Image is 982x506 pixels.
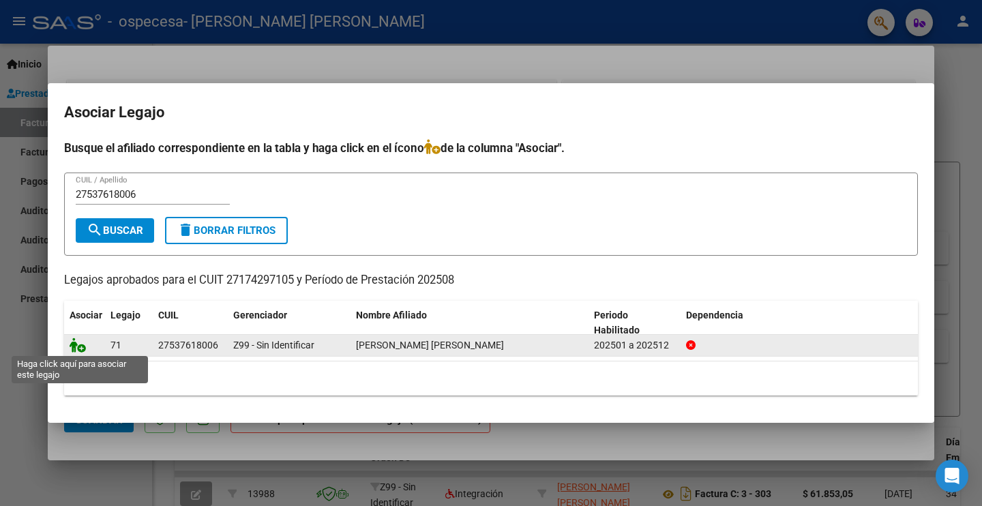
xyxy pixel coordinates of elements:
[76,218,154,243] button: Buscar
[177,224,276,237] span: Borrar Filtros
[177,222,194,238] mat-icon: delete
[681,301,919,346] datatable-header-cell: Dependencia
[110,340,121,351] span: 71
[64,361,918,396] div: 1 registros
[158,310,179,321] span: CUIL
[594,310,640,336] span: Periodo Habilitado
[686,310,743,321] span: Dependencia
[165,217,288,244] button: Borrar Filtros
[153,301,228,346] datatable-header-cell: CUIL
[87,224,143,237] span: Buscar
[105,301,153,346] datatable-header-cell: Legajo
[356,340,504,351] span: FERREYRA ZOE MAGALI
[233,340,314,351] span: Z99 - Sin Identificar
[87,222,103,238] mat-icon: search
[233,310,287,321] span: Gerenciador
[158,338,218,353] div: 27537618006
[64,301,105,346] datatable-header-cell: Asociar
[64,272,918,289] p: Legajos aprobados para el CUIT 27174297105 y Período de Prestación 202508
[594,338,675,353] div: 202501 a 202512
[589,301,681,346] datatable-header-cell: Periodo Habilitado
[936,460,968,492] div: Open Intercom Messenger
[64,139,918,157] h4: Busque el afiliado correspondiente en la tabla y haga click en el ícono de la columna "Asociar".
[351,301,589,346] datatable-header-cell: Nombre Afiliado
[70,310,102,321] span: Asociar
[110,310,140,321] span: Legajo
[228,301,351,346] datatable-header-cell: Gerenciador
[356,310,427,321] span: Nombre Afiliado
[64,100,918,125] h2: Asociar Legajo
